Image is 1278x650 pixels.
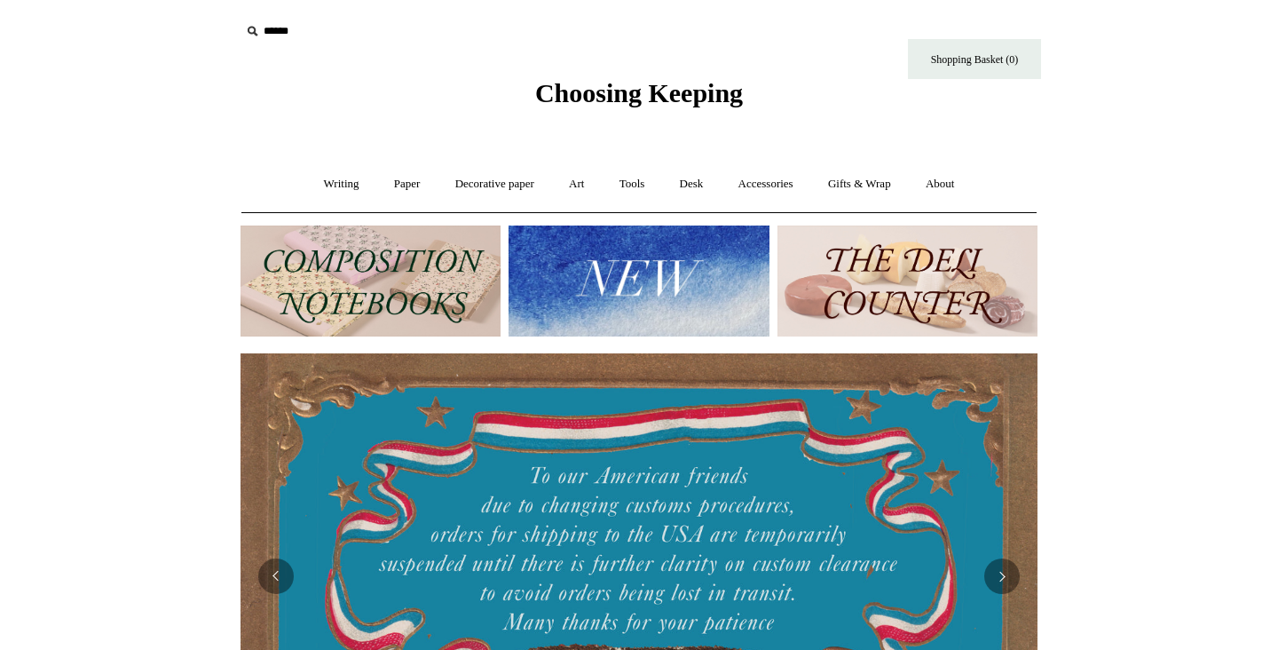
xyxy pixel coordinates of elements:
button: Previous [258,559,294,594]
a: About [910,161,971,208]
a: Gifts & Wrap [812,161,907,208]
a: Decorative paper [439,161,550,208]
img: 202302 Composition ledgers.jpg__PID:69722ee6-fa44-49dd-a067-31375e5d54ec [241,226,501,337]
a: Paper [378,161,437,208]
a: Desk [664,161,720,208]
img: New.jpg__PID:f73bdf93-380a-4a35-bcfe-7823039498e1 [509,226,769,337]
a: Shopping Basket (0) [908,39,1041,79]
span: Choosing Keeping [535,78,743,107]
a: Choosing Keeping [535,92,743,105]
a: Writing [308,161,375,208]
img: The Deli Counter [777,226,1037,337]
a: Art [553,161,600,208]
a: Accessories [722,161,809,208]
a: Tools [603,161,661,208]
button: Next [984,559,1020,594]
